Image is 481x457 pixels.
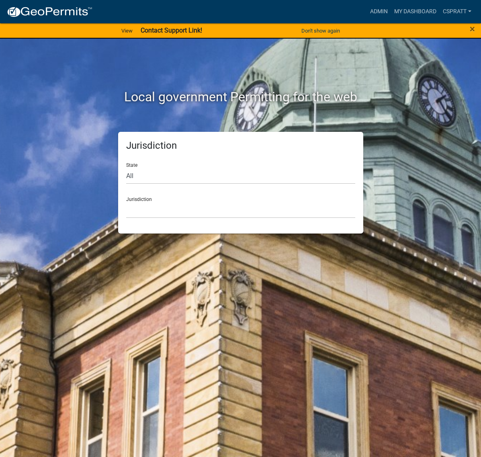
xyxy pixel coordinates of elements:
[54,89,428,105] h2: Local government Permitting for the web
[126,140,355,152] h5: Jurisdiction
[141,27,202,34] strong: Contact Support Link!
[298,24,343,37] button: Don't show again
[440,4,475,19] a: cspratt
[367,4,391,19] a: Admin
[470,24,475,34] button: Close
[470,23,475,35] span: ×
[391,4,440,19] a: My Dashboard
[118,24,136,37] a: View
